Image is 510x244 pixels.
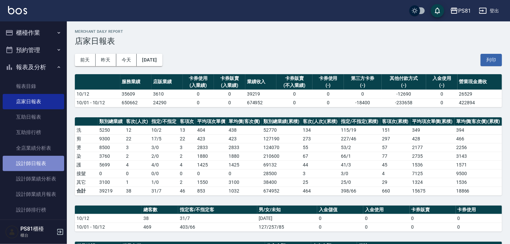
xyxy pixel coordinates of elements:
td: 404 [196,126,227,134]
h3: 店家日報表 [75,36,502,46]
td: 7125 [410,169,455,178]
td: 0 [312,98,344,107]
td: 349 [410,126,455,134]
td: 15675 [410,187,455,195]
td: 剪 [75,134,98,143]
th: 指定/不指定(累積) [339,117,380,126]
td: 0 [214,90,245,98]
th: 卡券使用 [456,206,502,214]
td: 428 [410,134,455,143]
td: 25 / 0 [339,178,380,187]
td: 38 [124,187,150,195]
th: 客項次(累積) [380,117,410,126]
td: 0 [410,214,456,223]
td: 67 [301,152,339,160]
button: 櫃檯作業 [3,24,64,41]
td: 0 [456,214,502,223]
td: 3 [124,143,150,152]
td: 469 [142,223,178,231]
div: 卡券使用 [184,75,213,82]
td: 0 [426,98,458,107]
td: 0 [124,169,150,178]
td: 0 [276,98,312,107]
div: (-) [383,82,424,89]
td: 297 [380,134,410,143]
td: 398/66 [339,187,380,195]
td: 10/01 - 10/12 [75,98,120,107]
td: 41 / 3 [339,160,380,169]
div: 第三方卡券 [346,75,380,82]
td: 650662 [120,98,152,107]
table: a dense table [75,74,502,107]
td: 1324 [410,178,455,187]
td: 46 [178,187,196,195]
div: 卡券販賣 [278,75,311,82]
td: 210600 [262,152,301,160]
a: 設計師業績月報表 [3,187,64,202]
button: 預約管理 [3,41,64,59]
td: 273 [301,134,339,143]
td: 52770 [262,126,301,134]
td: 5699 [98,160,124,169]
td: 1425 [196,160,227,169]
td: 227 / 46 [339,134,380,143]
td: 3143 [455,152,502,160]
th: 業績收入 [245,74,277,90]
p: 櫃台 [20,232,54,238]
th: 客次(人次)(累積) [301,117,339,126]
h5: PS81櫃檯 [20,226,54,232]
td: 438 [227,126,262,134]
td: 124070 [262,143,301,152]
td: 464 [301,187,339,195]
th: 類別總業績 [98,117,124,126]
td: 接髮 [75,169,98,178]
td: 134 [301,126,339,134]
img: Logo [8,6,27,14]
td: 4 [124,160,150,169]
td: 3610 [151,90,183,98]
td: 0 [183,98,214,107]
td: 3 / 0 [339,169,380,178]
th: 總客數 [142,206,178,214]
th: 平均項次單價(累積) [410,117,455,126]
div: 入金使用 [428,75,456,82]
a: 互助排行榜 [3,125,64,140]
a: 全店業績分析表 [3,140,64,156]
div: 卡券販賣 [216,75,244,82]
td: 1536 [455,178,502,187]
td: 39219 [98,187,124,195]
td: 8500 [98,143,124,152]
h2: Merchant Daily Report [75,29,502,34]
div: 其他付款方式 [383,75,424,82]
button: 昨天 [96,54,116,66]
td: 24290 [151,98,183,107]
td: 674952 [245,98,277,107]
td: 403/66 [178,223,257,231]
th: 服務業績 [120,74,152,90]
td: 3 [178,143,196,152]
td: 0 [214,98,245,107]
td: 3 / 0 [150,143,178,152]
td: 1550 [196,178,227,187]
td: 0 [363,214,409,223]
table: a dense table [75,206,502,232]
td: 10/12 [75,90,120,98]
td: 2 / 0 [150,152,178,160]
td: 3 [301,169,339,178]
td: 0 [183,90,214,98]
td: 151 [380,126,410,134]
td: 1571 [455,160,502,169]
th: 店販業績 [151,74,183,90]
th: 指定/不指定 [150,117,178,126]
td: 31/7 [150,187,178,195]
td: 0 [276,90,312,98]
td: 423 [196,134,227,143]
td: 0 [410,223,456,231]
td: 69132 [262,160,301,169]
button: 登出 [476,5,502,17]
td: 2 [178,152,196,160]
td: 1032 [227,187,262,195]
td: 22 [124,134,150,143]
td: 2833 [196,143,227,152]
button: save [431,4,444,17]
